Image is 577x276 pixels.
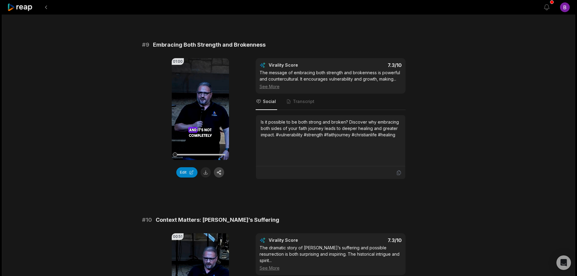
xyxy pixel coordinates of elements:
[293,98,314,105] span: Transcript
[337,62,402,68] div: 7.3 /10
[176,167,197,178] button: Edit
[142,41,149,49] span: # 9
[261,119,400,138] div: Is it possible to be both strong and broken? Discover why embracing both sides of your faith jour...
[260,69,402,90] div: The message of embracing both strength and brokenness is powerful and countercultural. It encoura...
[269,237,334,243] div: Virality Score
[156,216,279,224] span: Context Matters: [PERSON_NAME]’s Suffering
[260,265,402,271] div: See More
[263,98,276,105] span: Social
[269,62,334,68] div: Virality Score
[337,237,402,243] div: 7.3 /10
[142,216,152,224] span: # 10
[256,94,406,110] nav: Tabs
[153,41,266,49] span: Embracing Both Strength and Brokenness
[172,58,229,160] video: Your browser does not support mp4 format.
[260,83,402,90] div: See More
[556,255,571,270] div: Open Intercom Messenger
[260,244,402,271] div: The dramatic story of [PERSON_NAME]’s suffering and possible resurrection is both surprising and ...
